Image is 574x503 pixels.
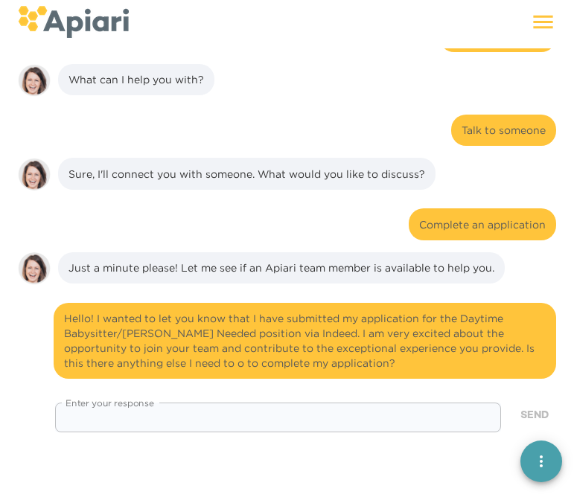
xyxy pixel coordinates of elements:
div: What can I help you with? [68,72,204,87]
img: amy.37686e0395c82528988e.png [18,64,51,97]
div: Sure, I'll connect you with someone. What would you like to discuss? [68,167,425,182]
div: Complete an application [419,217,546,232]
div: Just a minute please! Let me see if an Apiari team member is available to help you. [68,260,494,275]
img: logo [18,6,129,38]
img: amy.37686e0395c82528988e.png [18,158,51,190]
button: quick menu [520,440,562,482]
div: Talk to someone [462,123,546,138]
div: Hello! I wanted to let you know that I have submitted my application for the Daytime Babysitter/[... [64,311,546,371]
img: amy.37686e0395c82528988e.png [18,252,51,285]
